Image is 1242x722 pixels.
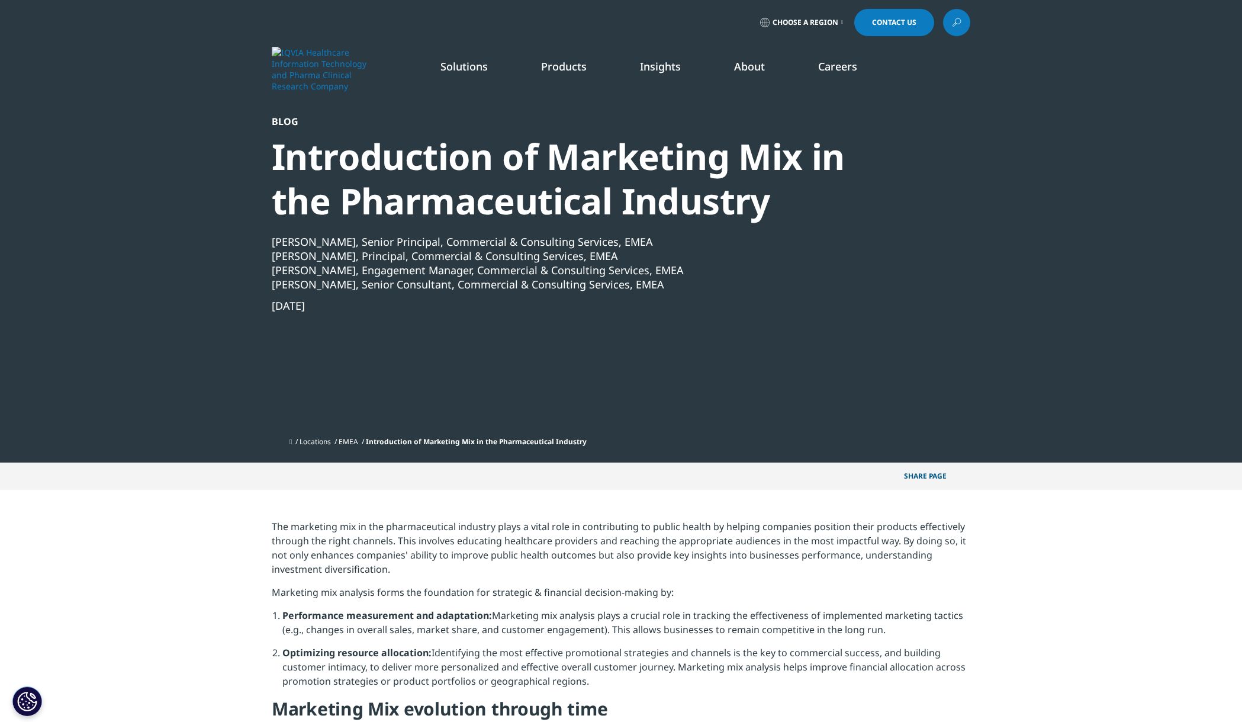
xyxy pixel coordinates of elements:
[272,520,970,586] p: The marketing mix in the pharmaceutical industry plays a vital role in contributing to public hea...
[272,249,906,263] div: [PERSON_NAME], Principal, Commercial & Consulting Services, EMEA
[371,41,970,97] nav: Primary
[272,235,906,249] div: [PERSON_NAME], Senior Principal, Commercial & Consulting Services, EMEA
[12,686,42,716] button: Cookie Settings
[272,47,366,92] img: IQVIA Healthcare Information Technology and Pharma Clinical Research Company
[300,437,331,447] a: Locations
[272,115,906,127] div: Blog
[440,59,488,73] a: Solutions
[640,59,681,73] a: Insights
[272,263,906,277] div: [PERSON_NAME], Engagement Manager, Commercial & Consulting Services, EMEA
[895,463,970,490] button: Share PAGEShare PAGE
[953,471,961,482] img: Share PAGE
[773,18,838,27] span: Choose a Region
[734,59,765,73] a: About
[339,437,358,447] a: EMEA
[282,609,492,622] strong: Performance measurement and adaptation:
[272,134,906,223] div: Introduction of Marketing Mix in the Pharmaceutical Industry
[272,299,906,313] div: [DATE]
[854,9,934,36] a: Contact Us
[541,59,587,73] a: Products
[282,646,970,698] li: Identifying the most effective promotional strategies and channels is the key to commercial succe...
[282,647,432,660] strong: Optimizing resource allocation:
[872,19,916,26] span: Contact Us
[272,277,906,291] div: [PERSON_NAME], Senior Consultant, Commercial & Consulting Services, EMEA
[272,586,970,609] p: Marketing mix analysis forms the foundation for strategic & financial decision-making by:
[895,463,970,490] p: Share PAGE
[818,59,857,73] a: Careers
[282,609,970,646] li: Marketing mix analysis plays a crucial role in tracking the effectiveness of implemented marketin...
[366,437,587,447] span: Introduction of Marketing Mix in the Pharmaceutical Industry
